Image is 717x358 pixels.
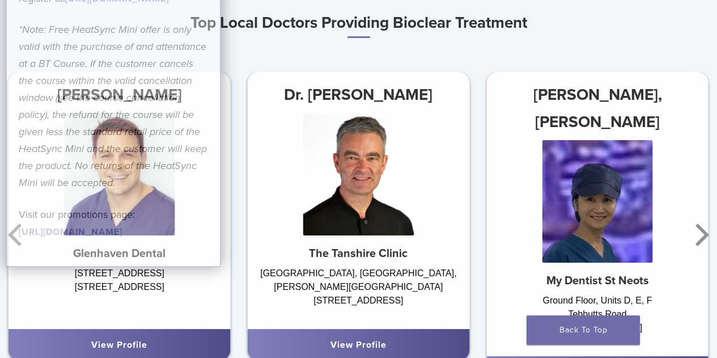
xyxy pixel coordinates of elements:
button: Next [689,201,711,269]
a: [URL][DOMAIN_NAME] [19,226,122,238]
strong: My Dentist St Neots [546,274,649,288]
a: View Profile [330,339,387,351]
a: View Profile [91,339,147,351]
div: Ground Floor, Units D, E, F Tebbutts Road [STREET_ADDRESS] [486,294,708,345]
em: *Note: Free HeatSync Mini offer is only valid with the purchase of and attendance at a BT Course.... [19,23,207,189]
img: Dr. Richard Brooks [303,113,414,235]
img: Dr. Shuk Yin, Yip [542,140,653,262]
h3: [PERSON_NAME], [PERSON_NAME] [486,81,708,136]
strong: The Tanshire Clinic [309,247,408,260]
p: Visit our promotions page: [19,206,208,240]
a: Back To Top [527,315,640,345]
div: [STREET_ADDRESS] [STREET_ADDRESS] [9,267,231,318]
h3: Dr. [PERSON_NAME] [248,81,470,108]
div: [GEOGRAPHIC_DATA], [GEOGRAPHIC_DATA], [PERSON_NAME][GEOGRAPHIC_DATA] [STREET_ADDRESS] [248,267,470,318]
